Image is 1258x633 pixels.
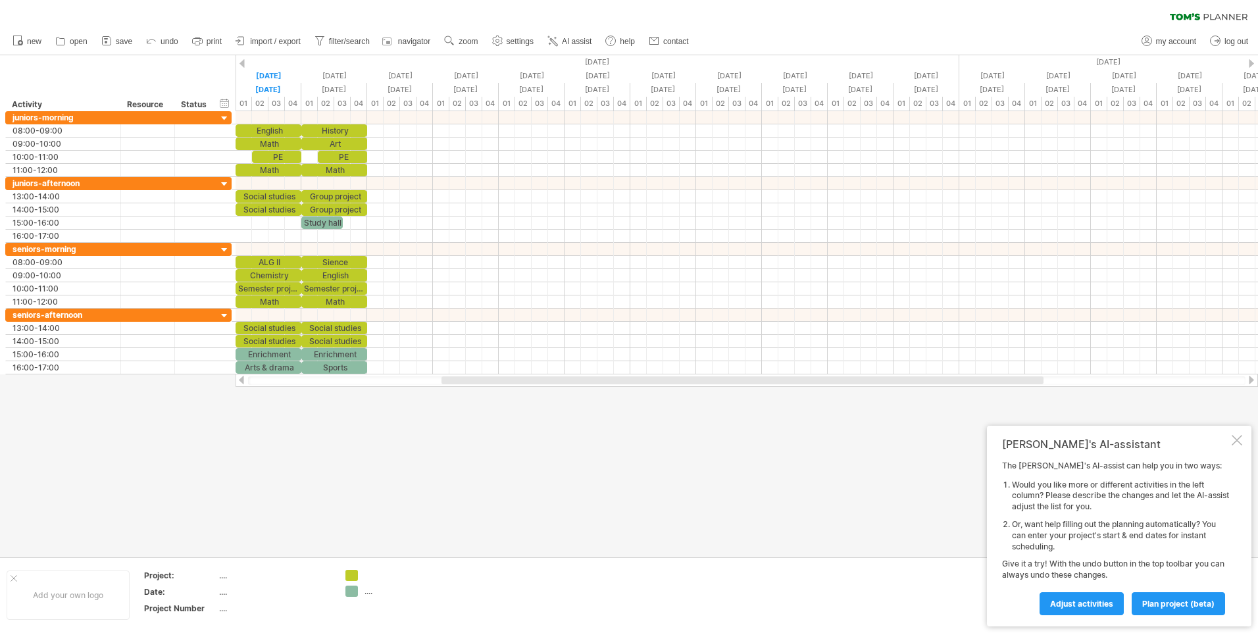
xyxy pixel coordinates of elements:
div: 02 [1173,97,1190,111]
a: settings [489,33,538,50]
div: 13:00-14:00 [13,322,114,334]
span: plan project (beta) [1142,599,1215,609]
div: Friday, 15 August 2025 [236,83,301,97]
div: 02 [515,97,532,111]
div: 02 [1042,97,1058,111]
div: Social studies [301,335,367,347]
div: 04 [811,97,828,111]
div: Social studies [236,203,301,216]
div: Tuesday, 19 August 2025 [367,69,433,83]
span: navigator [398,37,430,46]
div: Semester project [236,282,301,295]
div: 04 [745,97,762,111]
div: Wednesday, 3 September 2025 [1091,69,1157,83]
div: 02 [384,97,400,111]
div: 04 [1140,97,1157,111]
div: 01 [367,97,384,111]
div: 04 [285,97,301,111]
div: Add your own logo [7,570,130,620]
a: plan project (beta) [1132,592,1225,615]
div: 08:00-09:00 [13,124,114,137]
div: 01 [1091,97,1107,111]
div: 03 [1190,97,1206,111]
div: Monday, 1 September 2025 [959,83,1025,97]
div: 03 [992,97,1009,111]
span: Adjust activities [1050,599,1113,609]
div: 04 [680,97,696,111]
div: 03 [532,97,548,111]
div: Friday, 22 August 2025 [565,83,630,97]
div: 16:00-17:00 [13,230,114,242]
div: .... [219,603,330,614]
div: Thursday, 21 August 2025 [499,69,565,83]
div: .... [365,586,436,597]
span: help [620,37,635,46]
div: Social studies [236,190,301,203]
a: my account [1138,33,1200,50]
div: Friday, 29 August 2025 [893,69,959,83]
div: Resource [127,98,167,111]
div: 04 [548,97,565,111]
div: 02 [778,97,795,111]
span: import / export [250,37,301,46]
div: .... [219,586,330,597]
a: Adjust activities [1040,592,1124,615]
div: ALG II [236,256,301,268]
span: zoom [459,37,478,46]
span: print [207,37,222,46]
div: 04 [943,97,959,111]
div: English [236,124,301,137]
div: Thursday, 21 August 2025 [499,83,565,97]
a: save [98,33,136,50]
div: 03 [1058,97,1074,111]
div: Math [236,164,301,176]
div: Semester project [301,282,367,295]
div: 02 [910,97,926,111]
div: Enrichment [236,348,301,361]
a: contact [645,33,693,50]
div: Sports [301,361,367,374]
a: zoom [441,33,482,50]
div: Wednesday, 27 August 2025 [762,69,828,83]
div: 01 [630,97,647,111]
div: 02 [318,97,334,111]
div: Arts & drama [236,361,301,374]
div: 14:00-15:00 [13,203,114,216]
a: undo [143,33,182,50]
div: Math [236,295,301,308]
div: Friday, 29 August 2025 [893,83,959,97]
div: 01 [433,97,449,111]
div: 02 [844,97,861,111]
div: 15:00-16:00 [13,216,114,229]
div: Date: [144,586,216,597]
div: 10:00-11:00 [13,282,114,295]
div: juniors-morning [13,111,114,124]
div: 01 [762,97,778,111]
div: History [301,124,367,137]
div: 02 [713,97,729,111]
div: 02 [647,97,663,111]
div: 04 [614,97,630,111]
div: Tuesday, 2 September 2025 [1025,83,1091,97]
div: Social studies [236,322,301,334]
div: 09:00-10:00 [13,138,114,150]
div: 13:00-14:00 [13,190,114,203]
div: 01 [828,97,844,111]
div: Monday, 25 August 2025 [630,69,696,83]
div: 02 [1239,97,1255,111]
div: 04 [1009,97,1025,111]
div: 01 [696,97,713,111]
div: Project Number [144,603,216,614]
div: 04 [482,97,499,111]
div: Wednesday, 27 August 2025 [762,83,828,97]
div: Chemistry [236,269,301,282]
div: Thursday, 4 September 2025 [1157,69,1222,83]
div: Social studies [301,322,367,334]
div: Enrichment [301,348,367,361]
div: Tuesday, 19 August 2025 [367,83,433,97]
div: Monday, 25 August 2025 [630,83,696,97]
div: Art [301,138,367,150]
div: Group project [301,203,367,216]
div: Status [181,98,210,111]
div: Wednesday, 20 August 2025 [433,83,499,97]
